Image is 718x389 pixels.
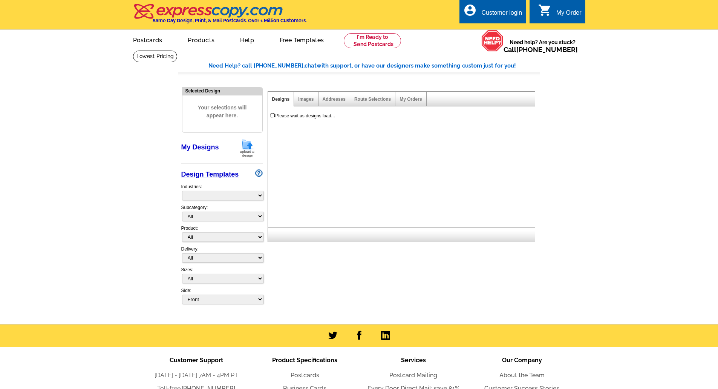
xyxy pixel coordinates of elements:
img: upload-design [237,138,257,158]
a: Free Templates [268,31,336,48]
div: Industries: [181,180,263,204]
span: Our Company [502,357,542,364]
li: [DATE] - [DATE] 7AM - 4PM PT [142,371,251,380]
div: Selected Design [182,87,262,94]
div: Side: [181,287,263,305]
a: Design Templates [181,171,239,178]
a: Postcards [291,372,319,379]
a: Images [298,97,314,102]
div: Customer login [481,9,522,20]
h4: Same Day Design, Print, & Mail Postcards. Over 1 Million Customers. [153,18,307,23]
a: Same Day Design, Print, & Mail Postcards. Over 1 Million Customers. [133,9,307,23]
a: Postcards [121,31,175,48]
a: [PHONE_NUMBER] [516,46,578,54]
span: Need help? Are you stuck? [504,38,582,54]
img: loading... [269,112,276,118]
div: Need Help? call [PHONE_NUMBER], with support, or have our designers make something custom just fo... [208,62,540,70]
a: Products [176,31,227,48]
span: Services [401,357,426,364]
div: Please wait as designs load... [276,112,335,119]
img: design-wizard-help-icon.png [255,169,263,177]
span: Call [504,46,578,54]
i: account_circle [463,3,477,17]
a: Help [228,31,266,48]
i: shopping_cart [538,3,552,17]
div: Product: [181,225,263,246]
a: My Designs [181,143,219,151]
a: About the Team [499,372,545,379]
span: Your selections will appear here. [188,96,257,127]
div: My Order [556,9,582,20]
img: help [481,30,504,52]
div: Subcategory: [181,204,263,225]
a: My Orders [400,97,422,102]
a: Route Selections [354,97,391,102]
span: chat [305,62,317,69]
span: Product Specifications [272,357,337,364]
span: Customer Support [170,357,223,364]
a: Designs [272,97,290,102]
a: Postcard Mailing [389,372,437,379]
a: account_circle Customer login [463,8,522,18]
a: Addresses [323,97,346,102]
div: Sizes: [181,266,263,287]
div: Delivery: [181,246,263,266]
a: shopping_cart My Order [538,8,582,18]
